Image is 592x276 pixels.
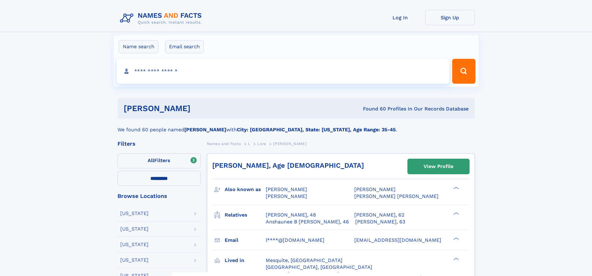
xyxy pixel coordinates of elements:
[452,257,459,261] div: ❯
[148,157,154,163] span: All
[120,258,149,263] div: [US_STATE]
[117,193,201,199] div: Browse Locations
[424,159,453,174] div: View Profile
[354,186,396,192] span: [PERSON_NAME]
[425,10,475,25] a: Sign Up
[452,186,459,190] div: ❯
[408,159,469,174] a: View Profile
[237,127,396,133] b: City: [GEOGRAPHIC_DATA], State: [US_STATE], Age Range: 35-45
[120,242,149,247] div: [US_STATE]
[248,140,250,147] a: L
[375,10,425,25] a: Log In
[248,142,250,146] span: L
[117,59,450,84] input: search input
[354,193,438,199] span: [PERSON_NAME] [PERSON_NAME]
[266,257,342,263] span: Mesquite, [GEOGRAPHIC_DATA]
[225,210,266,220] h3: Relatives
[207,140,241,147] a: Names and Facts
[225,255,266,266] h3: Lived in
[225,235,266,246] h3: Email
[266,193,307,199] span: [PERSON_NAME]
[120,227,149,232] div: [US_STATE]
[355,218,405,225] a: [PERSON_NAME], 63
[117,10,207,27] img: Logo Names and Facts
[452,59,475,84] button: Search Button
[165,40,204,53] label: Email search
[273,142,306,146] span: [PERSON_NAME]
[452,236,459,241] div: ❯
[266,218,349,225] a: Anshaunee B [PERSON_NAME], 46
[257,142,266,146] span: Lore
[117,119,475,133] div: We found 60 people named with .
[184,127,226,133] b: [PERSON_NAME]
[212,161,364,169] a: [PERSON_NAME], Age [DEMOGRAPHIC_DATA]
[354,237,441,243] span: [EMAIL_ADDRESS][DOMAIN_NAME]
[120,211,149,216] div: [US_STATE]
[257,140,266,147] a: Lore
[117,153,201,168] label: Filters
[266,264,372,270] span: [GEOGRAPHIC_DATA], [GEOGRAPHIC_DATA]
[452,211,459,215] div: ❯
[277,105,469,112] div: Found 60 Profiles In Our Records Database
[117,141,201,147] div: Filters
[266,212,316,218] a: [PERSON_NAME], 48
[119,40,158,53] label: Name search
[266,186,307,192] span: [PERSON_NAME]
[225,184,266,195] h3: Also known as
[354,212,404,218] a: [PERSON_NAME], 62
[124,105,277,112] h1: [PERSON_NAME]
